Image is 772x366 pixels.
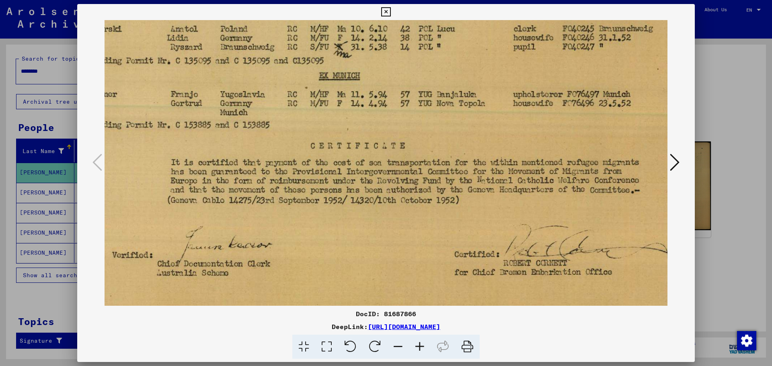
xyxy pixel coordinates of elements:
[77,322,695,331] div: DeepLink:
[77,309,695,319] div: DocID: 81687866
[368,323,440,331] a: [URL][DOMAIN_NAME]
[737,331,756,350] img: Change consent
[737,331,756,350] div: Change consent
